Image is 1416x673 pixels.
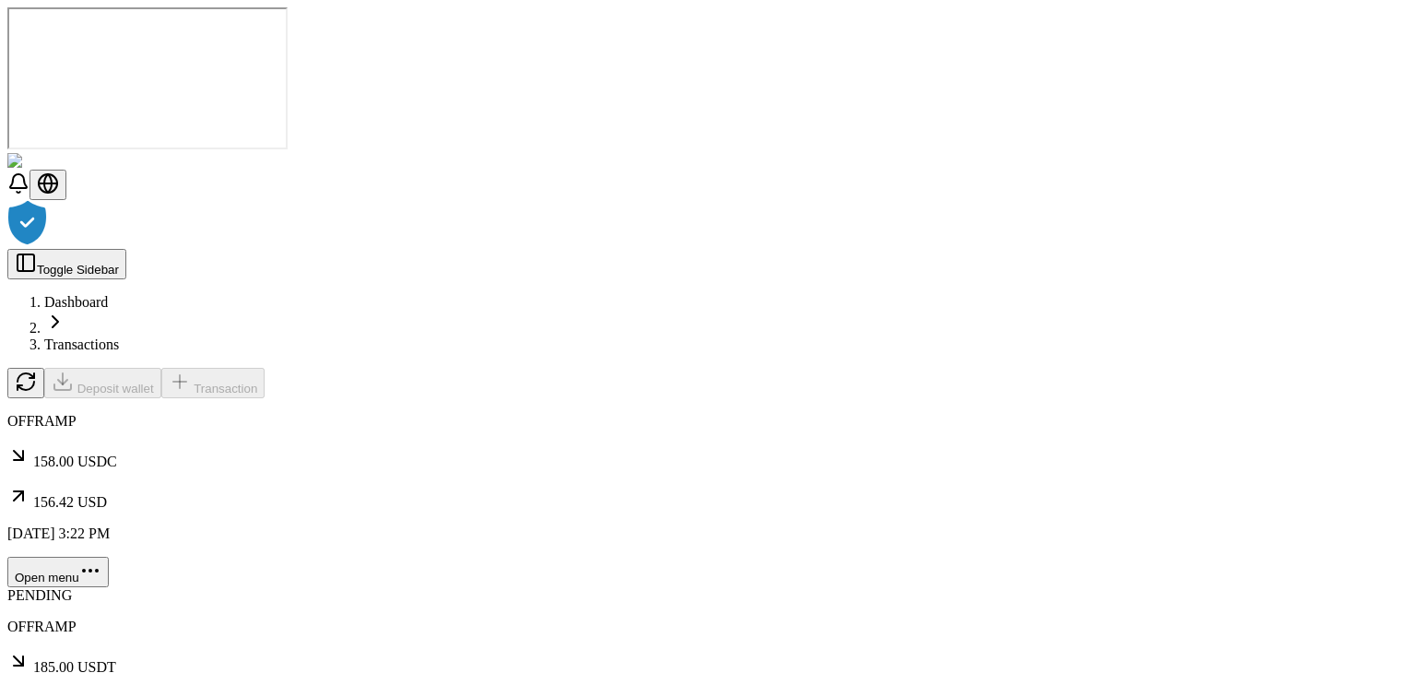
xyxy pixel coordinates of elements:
button: Toggle Sidebar [7,249,126,279]
p: [DATE] 3:22 PM [7,525,1409,542]
p: OFFRAMP [7,619,1409,635]
p: 158.00 USDC [7,444,1409,470]
nav: breadcrumb [7,294,1409,353]
button: Deposit wallet [44,368,161,398]
p: 156.42 USD [7,485,1409,511]
p: OFFRAMP [7,413,1409,430]
div: PENDING [7,587,1409,604]
img: ShieldPay Logo [7,153,117,170]
span: Deposit wallet [77,382,154,396]
span: Toggle Sidebar [37,263,119,277]
span: Transaction [194,382,257,396]
span: Open menu [15,571,79,584]
button: Transaction [161,368,265,398]
button: Open menu [7,557,109,587]
a: Dashboard [44,294,108,310]
a: Transactions [44,336,119,352]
